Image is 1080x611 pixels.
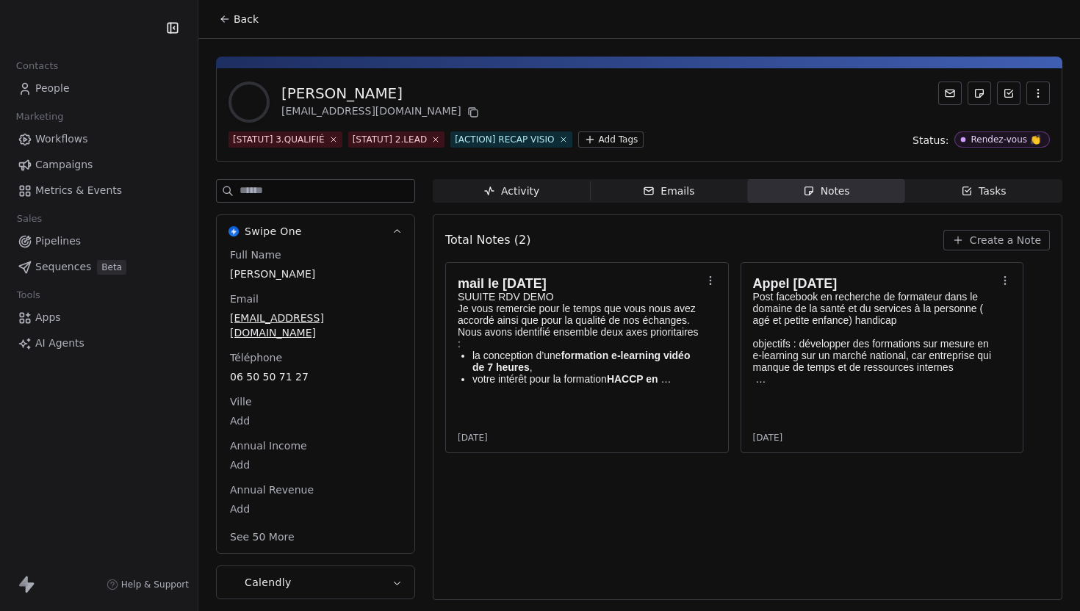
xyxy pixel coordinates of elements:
a: AI Agents [12,331,186,355]
span: Add [230,502,401,516]
span: Marketing [10,106,70,128]
span: Beta [97,260,126,275]
a: People [12,76,186,101]
span: Sales [10,208,48,230]
span: Add [230,458,401,472]
span: Full Name [227,247,284,262]
a: Apps [12,305,186,330]
span: Annual Income [227,438,310,453]
span: Help & Support [121,579,189,590]
button: Swipe OneSwipe One [217,215,414,247]
a: Metrics & Events [12,178,186,203]
p: la conception d’une , [472,350,702,373]
span: Annual Revenue [227,482,317,497]
span: Ville [227,394,255,409]
a: Pipelines [12,229,186,253]
div: Activity [483,184,539,199]
div: [ACTION] RECAP VISIO [455,133,554,146]
span: Sequences [35,259,91,275]
span: Add [230,413,401,428]
span: Apps [35,310,61,325]
span: Back [234,12,259,26]
p: Nous avons identifié ensemble deux axes prioritaires : [458,326,702,350]
div: Swipe OneSwipe One [217,247,414,553]
span: Create a Note [970,233,1041,247]
button: Back [210,6,267,32]
button: Create a Note [943,230,1050,250]
span: Tools [10,284,46,306]
span: Campaigns [35,157,93,173]
a: Workflows [12,127,186,151]
span: Calendly [245,575,292,590]
p: SUUITE RDV DEMO [458,291,702,303]
div: Rendez-vous 👏 [971,134,1041,145]
span: AI Agents [35,336,84,351]
span: [PERSON_NAME] [230,267,401,281]
button: Add Tags [578,131,644,148]
span: Metrics & Events [35,183,122,198]
strong: formation e-learning vidéo de 7 heures [472,350,693,373]
div: Tasks [961,184,1007,199]
span: Téléphone [227,350,285,365]
h1: Appel [DATE] [753,276,997,291]
div: [STATUT] 2.LEAD [353,133,428,146]
span: Status: [912,133,948,148]
p: objectifs : développer des formations sur mesure en e-learning sur un marché national, car entrep... [753,338,997,373]
span: People [35,81,70,96]
p: votre intérêt pour la formation , parfaitement adaptée au format e-learning. [472,373,702,385]
span: [DATE] [458,432,488,444]
span: Pipelines [35,234,81,249]
span: 06 50 50 71 27 [230,369,401,384]
span: Total Notes (2) [445,231,530,249]
button: See 50 More [221,524,303,550]
a: Help & Support [107,579,189,590]
span: [DATE] [753,432,783,444]
span: Contacts [10,55,65,77]
h1: mail le [DATE] [458,276,702,291]
span: Email [227,292,262,306]
img: Swipe One [228,226,239,236]
img: Calendly [228,577,239,587]
span: [EMAIL_ADDRESS][DOMAIN_NAME] [230,311,401,340]
div: Emails [643,184,694,199]
span: Workflows [35,131,88,147]
a: Campaigns [12,153,186,177]
p: Post facebook en recherche de formateur dans le domaine de la santé et du services à la personne ... [753,291,997,326]
div: [PERSON_NAME] [281,83,482,104]
a: SequencesBeta [12,255,186,279]
span: Swipe One [245,224,302,239]
button: CalendlyCalendly [217,566,414,599]
div: [STATUT] 3.QUALIFIÉ [233,133,325,146]
p: Je vous remercie pour le temps que vous nous avez accordé ainsi que pour la qualité de nos échanges. [458,303,702,326]
div: [EMAIL_ADDRESS][DOMAIN_NAME] [281,104,482,121]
